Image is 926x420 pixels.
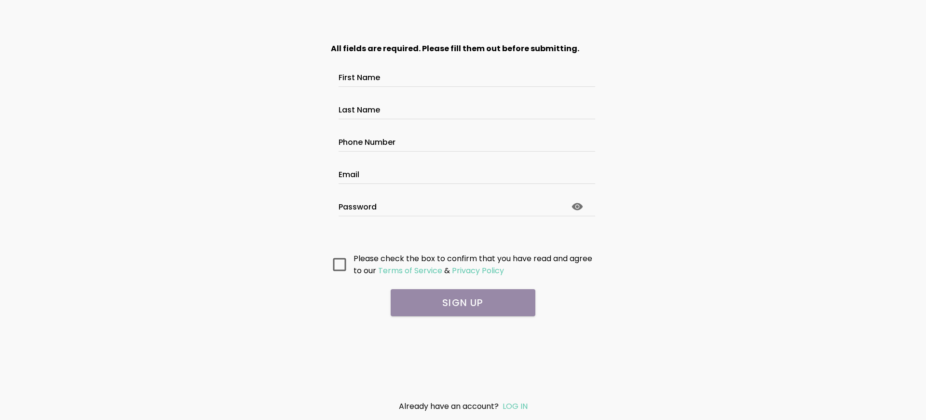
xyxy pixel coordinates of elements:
ion-text: Privacy Policy [452,265,504,276]
ion-text: Terms of Service [378,265,442,276]
strong: All fields are required. Please fill them out before submitting. [331,43,579,54]
a: LOG IN [503,401,528,412]
ion-col: Please check the box to confirm that you have read and agree to our & [351,250,598,279]
div: Already have an account? [350,400,576,412]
